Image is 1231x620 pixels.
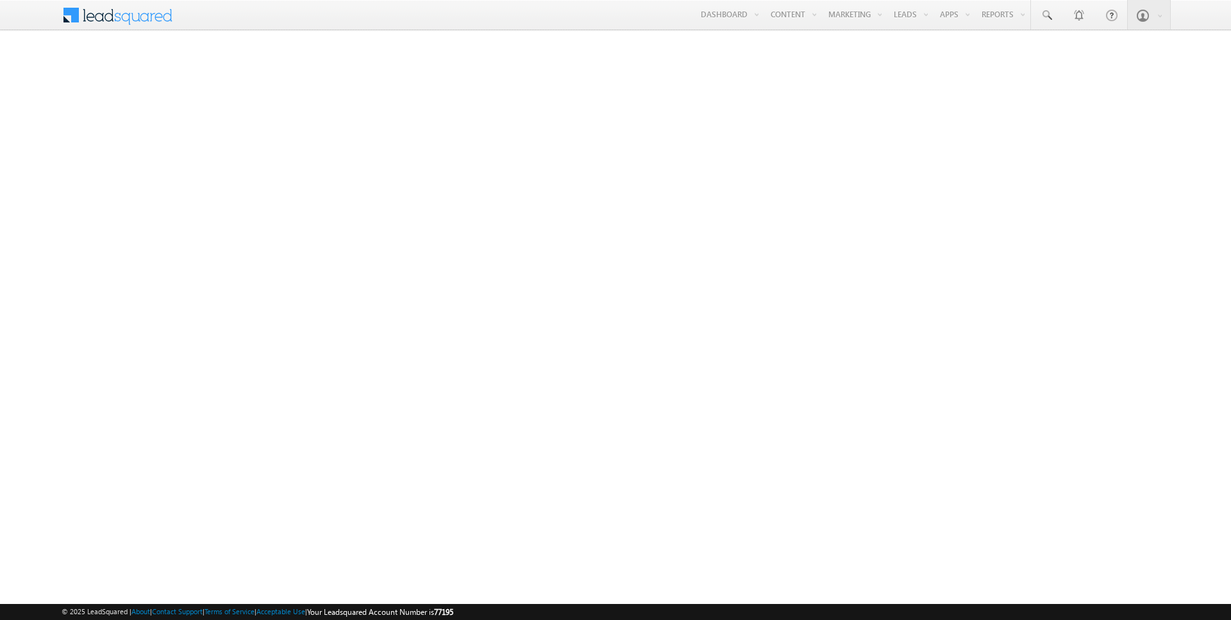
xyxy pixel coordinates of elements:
[256,607,305,616] a: Acceptable Use
[62,606,453,618] span: © 2025 LeadSquared | | | | |
[205,607,255,616] a: Terms of Service
[434,607,453,617] span: 77195
[307,607,453,617] span: Your Leadsquared Account Number is
[152,607,203,616] a: Contact Support
[131,607,150,616] a: About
